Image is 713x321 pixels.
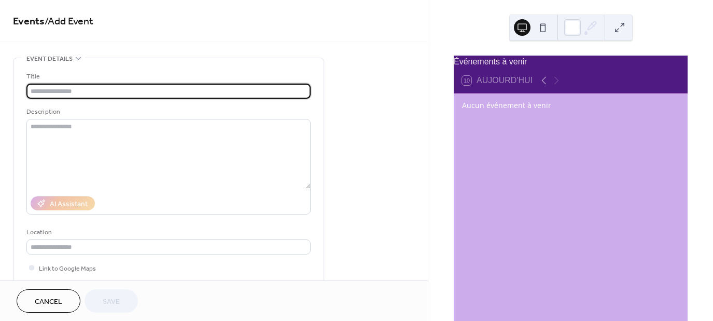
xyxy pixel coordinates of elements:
[26,53,73,64] span: Event details
[26,106,309,117] div: Description
[454,56,688,68] div: Événements à venir
[17,289,80,313] button: Cancel
[462,100,679,111] div: Aucun événement à venir
[26,71,309,82] div: Title
[26,227,309,238] div: Location
[13,11,45,32] a: Events
[35,297,62,307] span: Cancel
[45,11,93,32] span: / Add Event
[39,263,96,274] span: Link to Google Maps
